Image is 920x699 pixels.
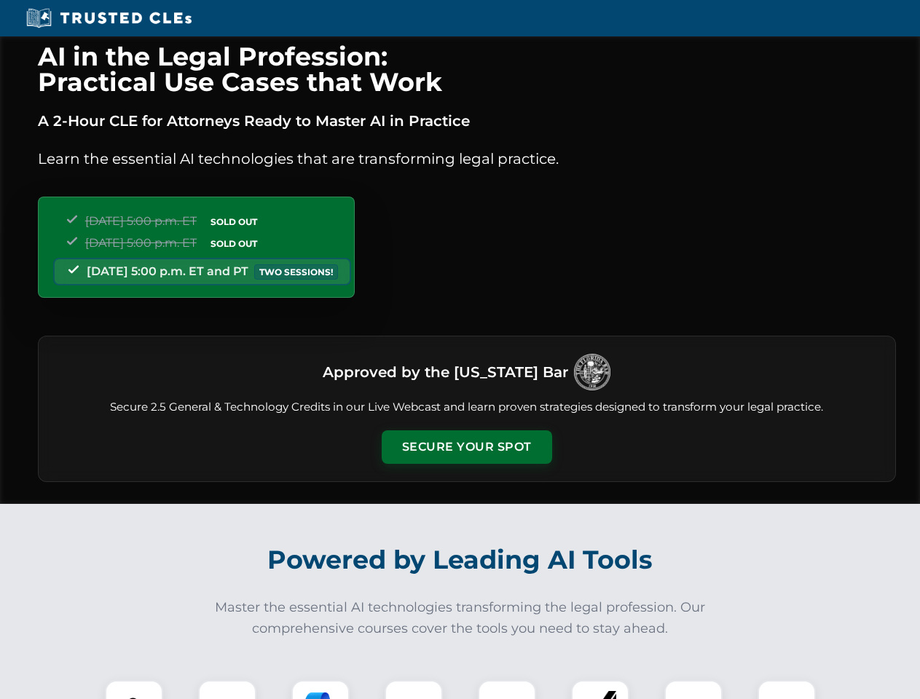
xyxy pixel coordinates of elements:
img: Logo [574,354,610,390]
span: [DATE] 5:00 p.m. ET [85,236,197,250]
img: Trusted CLEs [22,7,196,29]
p: A 2-Hour CLE for Attorneys Ready to Master AI in Practice [38,109,896,133]
h1: AI in the Legal Profession: Practical Use Cases that Work [38,44,896,95]
button: Secure Your Spot [382,430,552,464]
h3: Approved by the [US_STATE] Bar [323,359,568,385]
p: Learn the essential AI technologies that are transforming legal practice. [38,147,896,170]
p: Master the essential AI technologies transforming the legal profession. Our comprehensive courses... [205,597,715,639]
span: SOLD OUT [205,236,262,251]
span: [DATE] 5:00 p.m. ET [85,214,197,228]
span: SOLD OUT [205,214,262,229]
p: Secure 2.5 General & Technology Credits in our Live Webcast and learn proven strategies designed ... [56,399,878,416]
h2: Powered by Leading AI Tools [57,534,864,585]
